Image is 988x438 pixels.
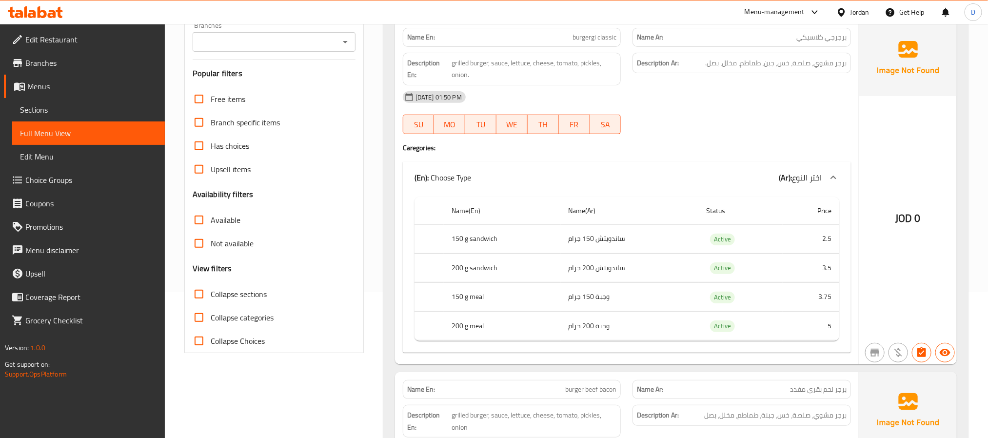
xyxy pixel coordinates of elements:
button: Purchased item [889,343,908,362]
button: Not branch specific item [865,343,885,362]
table: choices table [415,197,839,341]
span: Collapse categories [211,312,274,323]
button: MO [434,115,465,134]
div: Menu-management [745,6,805,18]
button: FR [559,115,590,134]
th: 150 g sandwich [444,225,560,254]
a: Upsell [4,262,165,285]
span: Promotions [25,221,157,233]
span: Available [211,214,240,226]
span: Branch specific items [211,117,280,128]
strong: Description Ar: [637,57,679,69]
th: Name(En) [444,197,560,225]
b: (Ar): [779,170,792,185]
a: Branches [4,51,165,75]
span: 1.0.0 [30,341,45,354]
span: Upsell items [211,163,251,175]
h3: View filters [193,263,232,274]
button: Has choices [912,343,931,362]
span: Collapse Choices [211,335,265,347]
div: Active [710,262,735,274]
b: (En): [415,170,429,185]
span: Collapse sections [211,288,267,300]
td: 3.75 [783,283,839,312]
strong: Name En: [407,32,435,42]
a: Full Menu View [12,121,165,145]
th: Status [698,197,783,225]
td: وجبة 150 جرام [561,283,699,312]
span: Edit Menu [20,151,157,162]
span: Upsell [25,268,157,279]
th: Price [783,197,839,225]
div: Jordan [850,7,869,18]
span: burgergi classic [573,32,616,42]
strong: Name Ar: [637,32,663,42]
span: burger beef bacon [565,384,616,395]
td: ساندويتش 150 جرام [561,225,699,254]
strong: Description En: [407,57,450,81]
span: Branches [25,57,157,69]
button: Open [338,35,352,49]
th: 200 g meal [444,312,560,340]
span: grilled burger, sauce, lettuce, cheese, tomato, pickles, onion. [452,57,617,81]
a: Edit Restaurant [4,28,165,51]
h3: Availability filters [193,189,254,200]
span: اختر النوع [792,170,822,185]
a: Menus [4,75,165,98]
div: (En): burger(Ar):برجر [403,193,851,353]
div: (En): Choose Type(Ar):اختر النوع [403,162,851,193]
span: Not available [211,238,254,249]
span: TH [532,118,555,132]
img: Ae5nvW7+0k+MAAAAAElFTkSuQmCC [859,20,957,96]
span: WE [500,118,524,132]
span: Active [710,292,735,303]
span: 0 [914,209,920,228]
span: FR [563,118,586,132]
h4: Caregories: [403,143,851,153]
a: Promotions [4,215,165,239]
a: Coverage Report [4,285,165,309]
span: Active [710,320,735,332]
a: Grocery Checklist [4,309,165,332]
a: Choice Groups [4,168,165,192]
a: Menu disclaimer [4,239,165,262]
th: Name(Ar) [561,197,699,225]
button: SU [403,115,435,134]
span: Free items [211,93,245,105]
strong: Description En: [407,409,450,433]
strong: Name En: [407,384,435,395]
span: Grocery Checklist [25,315,157,326]
td: وجبة 200 جرام [561,312,699,340]
a: Support.OpsPlatform [5,368,67,380]
button: SA [590,115,621,134]
span: Version: [5,341,29,354]
span: برجرجي كلاسيكي [796,32,847,42]
span: MO [438,118,461,132]
span: SA [594,118,617,132]
td: 3.5 [783,254,839,282]
button: TH [528,115,559,134]
h3: Popular filters [193,68,356,79]
a: Sections [12,98,165,121]
span: Menus [27,80,157,92]
span: TU [469,118,493,132]
a: Coupons [4,192,165,215]
div: Active [710,320,735,332]
span: Active [710,262,735,274]
th: 150 g meal [444,283,560,312]
strong: Name Ar: [637,384,663,395]
span: Active [710,234,735,245]
button: TU [465,115,496,134]
span: D [971,7,975,18]
span: Has choices [211,140,249,152]
strong: Description Ar: [637,409,679,421]
span: SU [407,118,431,132]
span: برجر مشوي، صلصة، خس، جبن، طماطم، مخلل، بصل. [705,57,847,69]
span: Get support on: [5,358,50,371]
span: Edit Restaurant [25,34,157,45]
button: Available [935,343,955,362]
td: ساندويتش 200 جرام [561,254,699,282]
span: Choice Groups [25,174,157,186]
